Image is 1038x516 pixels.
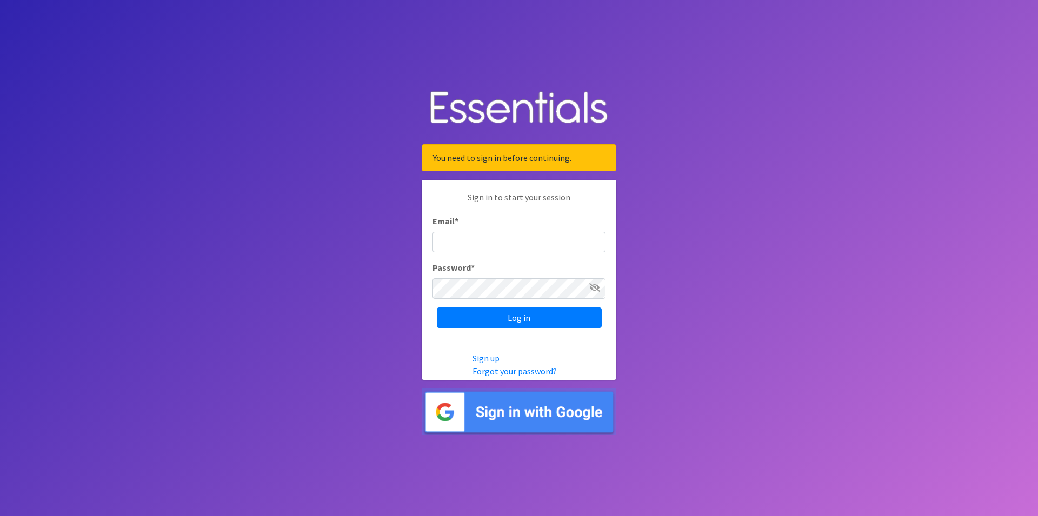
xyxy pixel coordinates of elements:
[422,144,616,171] div: You need to sign in before continuing.
[432,261,475,274] label: Password
[437,307,602,328] input: Log in
[455,216,458,226] abbr: required
[422,388,616,435] img: Sign in with Google
[473,366,557,377] a: Forgot your password?
[432,215,458,227] label: Email
[432,191,605,215] p: Sign in to start your session
[422,81,616,136] img: Human Essentials
[473,353,500,364] a: Sign up
[471,262,475,273] abbr: required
